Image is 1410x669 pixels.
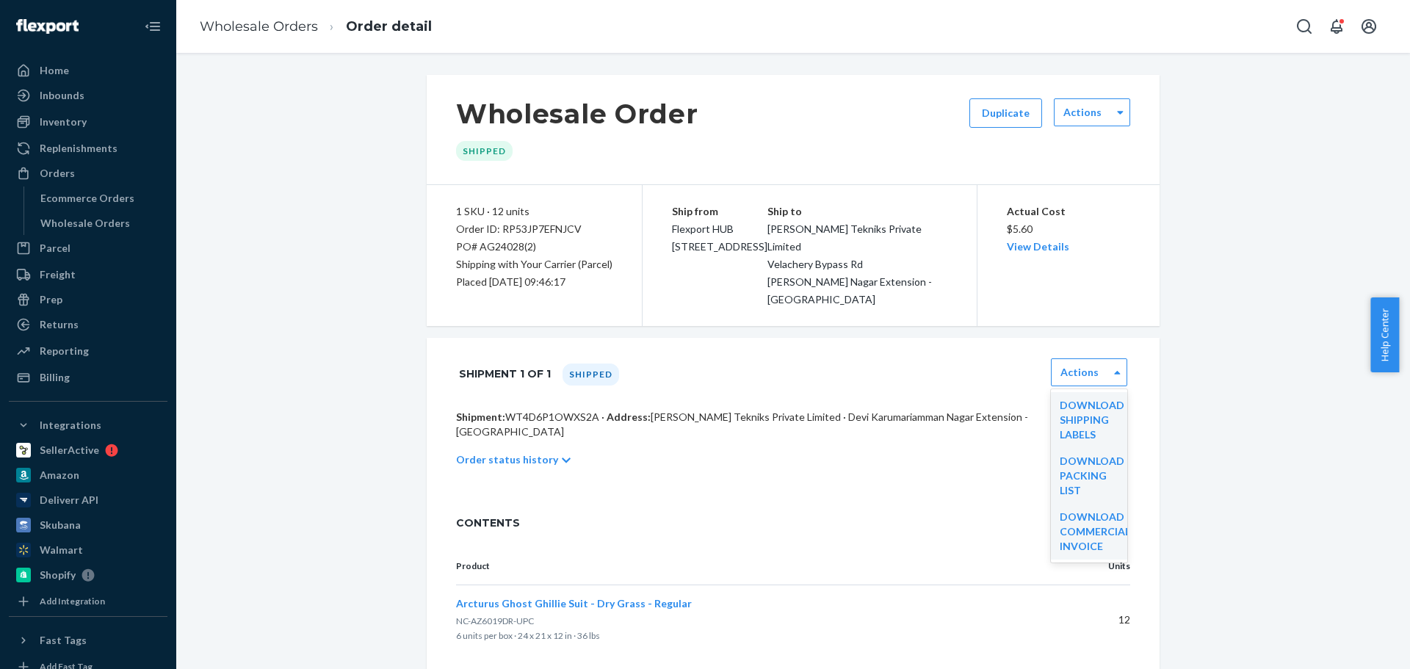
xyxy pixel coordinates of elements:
[188,5,444,48] ol: breadcrumbs
[1060,365,1099,380] label: Actions
[456,516,1130,530] span: CONTENTS
[9,413,167,437] button: Integrations
[456,256,612,273] p: Shipping with Your Carrier (Parcel)
[200,18,318,35] a: Wholesale Orders
[1069,560,1130,573] p: Units
[456,596,692,611] button: Arcturus Ghost Ghillie Suit - Dry Grass - Regular
[456,220,612,238] div: Order ID: RP53JP7EFNJCV
[607,411,651,423] span: Address:
[9,59,167,82] a: Home
[9,288,167,311] a: Prep
[456,629,1045,643] p: 6 units per box · 24 x 21 x 12 in · 36 lbs
[9,488,167,512] a: Deliverr API
[40,468,79,482] div: Amazon
[40,493,98,507] div: Deliverr API
[1007,203,1131,256] div: $5.60
[40,88,84,103] div: Inbounds
[767,203,947,220] p: Ship to
[40,267,76,282] div: Freight
[1060,455,1124,496] a: Download Packing List
[1060,510,1130,552] a: Download Commercial Invoice
[9,313,167,336] a: Returns
[456,452,558,467] p: Order status history
[1370,297,1399,372] button: Help Center
[1063,105,1102,120] label: Actions
[9,236,167,260] a: Parcel
[40,141,117,156] div: Replenishments
[1007,203,1131,220] p: Actual Cost
[40,543,83,557] div: Walmart
[9,137,167,160] a: Replenishments
[9,162,167,185] a: Orders
[9,366,167,389] a: Billing
[672,223,767,253] span: Flexport HUB [STREET_ADDRESS]
[33,187,168,210] a: Ecommerce Orders
[138,12,167,41] button: Close Navigation
[456,597,692,610] span: Arcturus Ghost Ghillie Suit - Dry Grass - Regular
[16,19,79,34] img: Flexport logo
[40,241,70,256] div: Parcel
[9,538,167,562] a: Walmart
[40,443,99,458] div: SellerActive
[33,211,168,235] a: Wholesale Orders
[1354,12,1384,41] button: Open account menu
[456,410,1130,439] p: WT4D6P1OWXS2A · [PERSON_NAME] Tekniks Private Limited · Devi Karumariamman Nagar Extension - [GEO...
[9,463,167,487] a: Amazon
[563,364,619,386] div: Shipped
[456,141,513,161] div: Shipped
[456,615,534,626] span: NC-AZ6019DR-UPC
[9,438,167,462] a: SellerActive
[767,223,932,305] span: [PERSON_NAME] Tekniks Private Limited Velachery Bypass Rd [PERSON_NAME] Nagar Extension - [GEOGRA...
[40,595,105,607] div: Add Integration
[40,370,70,385] div: Billing
[1007,240,1069,253] a: View Details
[40,633,87,648] div: Fast Tags
[456,98,698,129] h1: Wholesale Order
[40,216,130,231] div: Wholesale Orders
[456,203,612,220] div: 1 SKU · 12 units
[40,317,79,332] div: Returns
[9,339,167,363] a: Reporting
[1069,612,1130,627] p: 12
[40,418,101,433] div: Integrations
[40,518,81,532] div: Skubana
[969,98,1042,128] button: Duplicate
[40,63,69,78] div: Home
[672,203,767,220] p: Ship from
[9,263,167,286] a: Freight
[40,115,87,129] div: Inventory
[40,191,134,206] div: Ecommerce Orders
[40,344,89,358] div: Reporting
[40,166,75,181] div: Orders
[456,238,612,256] div: PO# AG24028(2)
[40,568,76,582] div: Shopify
[9,84,167,107] a: Inbounds
[1060,399,1124,441] a: Download Shipping Labels
[456,273,612,291] div: Placed [DATE] 09:46:17
[9,110,167,134] a: Inventory
[346,18,432,35] a: Order detail
[1322,12,1351,41] button: Open notifications
[9,563,167,587] a: Shopify
[456,411,505,423] span: Shipment:
[9,629,167,652] button: Fast Tags
[459,358,551,389] h1: Shipment 1 of 1
[1317,625,1395,662] iframe: Opens a widget where you can chat to one of our agents
[9,513,167,537] a: Skubana
[40,292,62,307] div: Prep
[1290,12,1319,41] button: Open Search Box
[456,560,1045,573] p: Product
[9,593,167,610] a: Add Integration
